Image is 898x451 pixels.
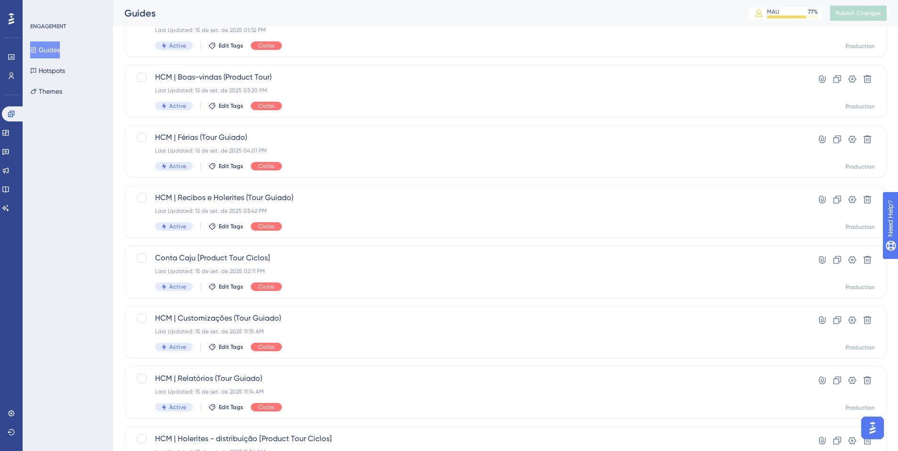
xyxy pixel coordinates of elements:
div: Production [846,42,875,50]
span: Active [169,102,186,110]
div: Production [846,223,875,231]
span: Active [169,283,186,290]
span: Active [169,223,186,230]
button: Edit Tags [208,162,243,170]
button: Edit Tags [208,42,243,49]
span: Edit Tags [219,42,243,49]
div: Last Updated: 12 de set. de 2025 03:42 PM [155,207,781,215]
span: HCM | Recibos e Holerites (Tour Guiado) [155,192,781,203]
span: Ciclos [258,403,274,411]
span: Active [169,343,186,351]
div: Last Updated: 15 de set. de 2025 11:15 AM [155,328,781,335]
span: Active [169,42,186,49]
div: Production [846,103,875,110]
span: Edit Tags [219,162,243,170]
button: Edit Tags [208,403,243,411]
button: Edit Tags [208,283,243,290]
div: Production [846,404,875,411]
span: Edit Tags [219,102,243,110]
span: Ciclos [258,283,274,290]
span: Edit Tags [219,283,243,290]
button: Edit Tags [208,223,243,230]
div: Last Updated: 12 de set. de 2025 04:01 PM [155,147,781,154]
div: Last Updated: 12 de set. de 2025 03:20 PM [155,87,781,94]
span: Need Help? [22,2,59,14]
span: Ciclos [258,42,274,49]
span: HCM | Boas-vindas (Product Tour) [155,72,781,83]
div: Production [846,283,875,291]
span: Edit Tags [219,343,243,351]
div: MAU [767,8,779,16]
span: Ciclos [258,102,274,110]
span: Ciclos [258,162,274,170]
div: Production [846,163,875,170]
span: Active [169,403,186,411]
div: Last Updated: 15 de set. de 2025 11:14 AM [155,388,781,395]
iframe: UserGuiding AI Assistant Launcher [858,414,887,442]
div: Last Updated: 15 de set. de 2025 02:11 PM [155,267,781,275]
div: Last Updated: 15 de set. de 2025 01:32 PM [155,26,781,34]
button: Edit Tags [208,102,243,110]
span: Ciclos [258,223,274,230]
button: Hotspots [30,62,65,79]
div: Guides [124,7,724,20]
span: Edit Tags [219,403,243,411]
span: Edit Tags [219,223,243,230]
span: Conta Caju [Product Tour Ciclos] [155,252,781,264]
button: Guides [30,41,60,58]
span: HCM | Relatórios (Tour Guiado) [155,373,781,384]
span: Active [169,162,186,170]
span: HCM | Holerites - distribuição [Product Tour Ciclos] [155,433,781,444]
div: ENGAGEMENT [30,23,66,30]
div: 77 % [808,8,818,16]
button: Publish Changes [830,6,887,21]
span: HCM | Férias (Tour Guiado) [155,132,781,143]
span: HCM | Customizações (Tour Guiado) [155,313,781,324]
span: Ciclos [258,343,274,351]
button: Themes [30,83,62,100]
button: Edit Tags [208,343,243,351]
div: Production [846,344,875,351]
span: Publish Changes [836,9,881,17]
